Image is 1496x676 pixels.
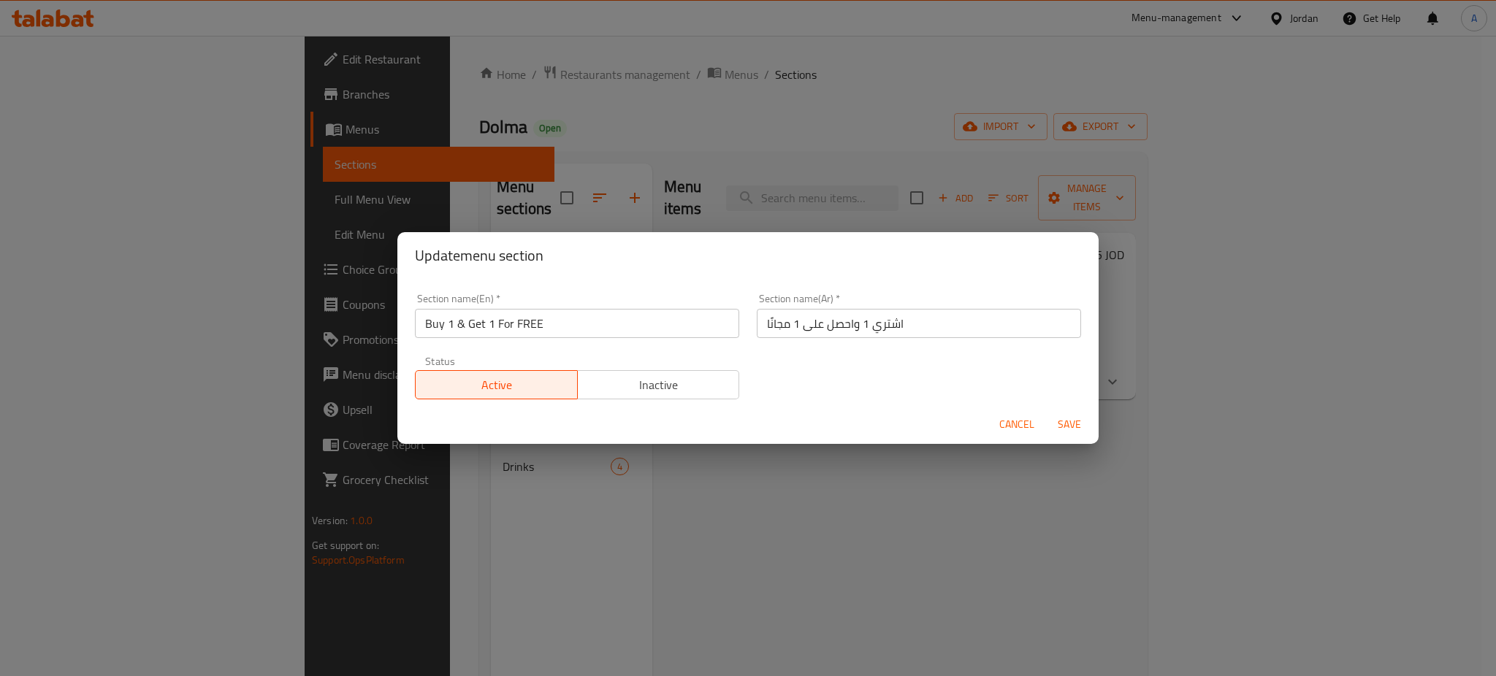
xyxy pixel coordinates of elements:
[415,309,739,338] input: Please enter section name(en)
[1052,415,1087,434] span: Save
[999,415,1034,434] span: Cancel
[757,309,1081,338] input: Please enter section name(ar)
[577,370,740,399] button: Inactive
[1046,411,1093,438] button: Save
[993,411,1040,438] button: Cancel
[421,375,572,396] span: Active
[415,370,578,399] button: Active
[415,244,1081,267] h2: Update menu section
[584,375,734,396] span: Inactive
